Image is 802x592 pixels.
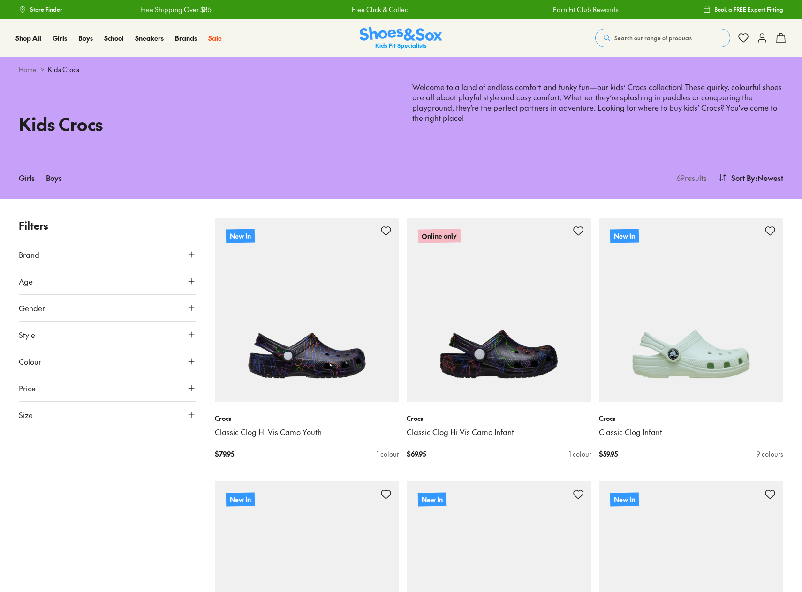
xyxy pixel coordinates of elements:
[104,33,124,43] a: School
[19,402,196,428] button: Size
[360,27,442,50] a: Shoes & Sox
[215,427,400,437] a: Classic Clog Hi Vis Camo Youth
[377,449,399,459] div: 1 colour
[599,218,784,403] a: New In
[407,427,591,437] a: Classic Clog Hi Vis Camo Infant
[19,276,33,287] span: Age
[731,172,755,183] span: Sort By
[19,356,41,367] span: Colour
[19,111,390,137] h1: Kids Crocs
[48,65,79,75] span: Kids Crocs
[407,449,426,459] span: $ 69.95
[15,33,41,43] a: Shop All
[78,33,93,43] a: Boys
[19,241,196,268] button: Brand
[53,33,67,43] a: Girls
[215,413,400,423] p: Crocs
[30,5,62,14] span: Store Finder
[46,167,62,188] a: Boys
[19,295,196,321] button: Gender
[19,302,45,314] span: Gender
[714,5,783,14] span: Book a FREE Expert Fitting
[599,449,618,459] span: $ 59.95
[418,493,446,507] p: New In
[226,229,254,243] p: New In
[537,5,603,15] a: Earn Fit Club Rewards
[19,322,196,348] button: Style
[19,167,35,188] a: Girls
[19,409,33,420] span: Size
[226,493,254,507] p: New In
[208,33,222,43] a: Sale
[19,348,196,375] button: Colour
[19,1,62,18] a: Store Finder
[19,268,196,294] button: Age
[412,82,783,134] p: Welcome to a land of endless comfort and funky fun—our kids’ Crocs collection! These quirky, colo...
[718,167,783,188] button: Sort By:Newest
[135,33,164,43] a: Sneakers
[19,382,36,394] span: Price
[337,5,395,15] a: Free Click & Collect
[407,413,591,423] p: Crocs
[599,413,784,423] p: Crocs
[215,218,400,403] a: New In
[610,493,638,507] p: New In
[175,33,197,43] a: Brands
[360,27,442,50] img: SNS_Logo_Responsive.svg
[418,229,461,243] p: Online only
[595,29,730,47] button: Search our range of products
[125,5,197,15] a: Free Shipping Over $85
[569,449,591,459] div: 1 colour
[610,229,638,243] p: New In
[19,218,196,233] p: Filters
[19,65,783,75] div: >
[614,34,692,42] span: Search our range of products
[215,449,234,459] span: $ 79.95
[703,1,783,18] a: Book a FREE Expert Fitting
[755,172,783,183] span: : Newest
[599,427,784,437] a: Classic Clog Infant
[19,65,37,75] a: Home
[407,218,591,403] a: Online only
[19,375,196,401] button: Price
[757,449,783,459] div: 9 colours
[19,329,35,340] span: Style
[19,249,39,260] span: Brand
[673,172,707,183] p: 69 results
